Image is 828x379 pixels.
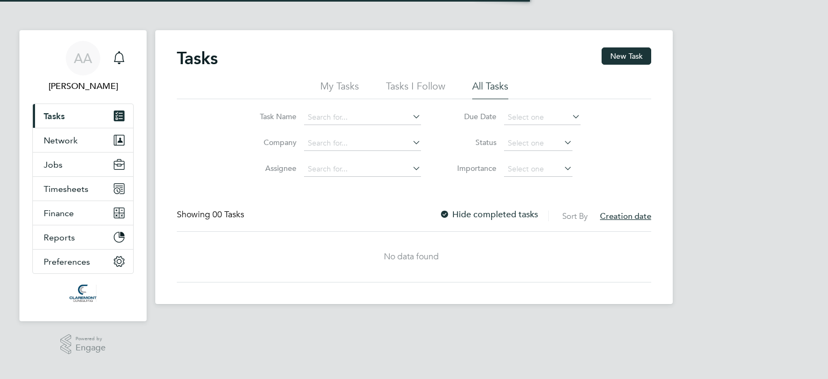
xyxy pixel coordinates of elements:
li: My Tasks [320,80,359,99]
span: Timesheets [44,184,88,194]
label: Importance [448,163,496,173]
li: Tasks I Follow [386,80,445,99]
nav: Main navigation [19,30,147,321]
input: Search for... [304,110,421,125]
span: Jobs [44,160,63,170]
input: Select one [504,162,572,177]
label: Due Date [448,112,496,121]
a: Tasks [33,104,133,128]
button: Network [33,128,133,152]
button: New Task [602,47,651,65]
label: Status [448,137,496,147]
input: Select one [504,110,581,125]
li: All Tasks [472,80,508,99]
span: Engage [75,343,106,353]
input: Search for... [304,136,421,151]
div: Showing [177,209,246,220]
label: Sort By [562,211,588,221]
span: Tasks [44,111,65,121]
span: Afzal Ahmed [32,80,134,93]
button: Reports [33,225,133,249]
span: Powered by [75,334,106,343]
a: Go to home page [32,285,134,302]
button: Preferences [33,250,133,273]
a: Powered byEngage [60,334,106,355]
button: Finance [33,201,133,225]
span: AA [74,51,92,65]
img: claremontconsulting1-logo-retina.png [70,285,96,302]
input: Search for... [304,162,421,177]
label: Task Name [248,112,296,121]
span: Network [44,135,78,146]
span: Reports [44,232,75,243]
span: Creation date [600,211,651,221]
a: AA[PERSON_NAME] [32,41,134,93]
span: Finance [44,208,74,218]
button: Timesheets [33,177,133,201]
input: Select one [504,136,572,151]
span: 00 Tasks [212,209,244,220]
label: Assignee [248,163,296,173]
label: Company [248,137,296,147]
h2: Tasks [177,47,218,69]
button: Jobs [33,153,133,176]
div: No data found [177,251,646,263]
span: Preferences [44,257,90,267]
label: Hide completed tasks [439,209,538,220]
